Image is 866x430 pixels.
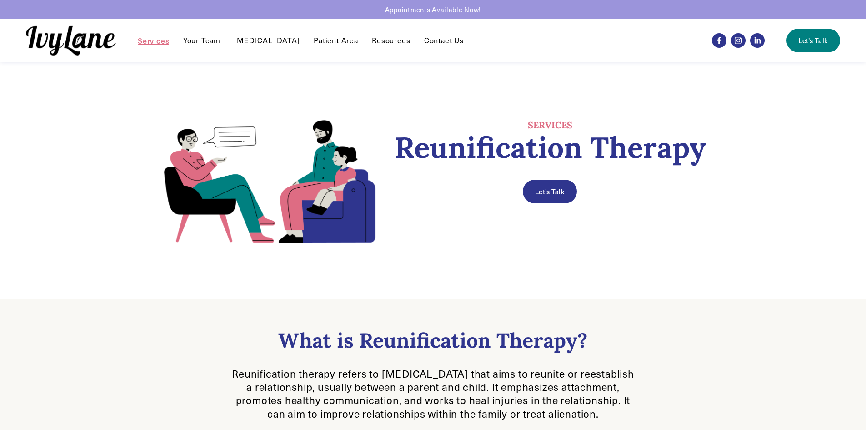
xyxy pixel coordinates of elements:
a: folder dropdown [138,35,169,46]
a: Your Team [183,35,220,46]
h1: Reunification Therapy [394,131,706,164]
a: Facebook [712,33,726,48]
span: Services [138,36,169,46]
span: Resources [372,36,410,46]
img: Ivy Lane Counseling &mdash; Therapy that works for you [26,26,116,56]
a: Patient Area [314,35,358,46]
a: Contact Us [424,35,464,46]
a: [MEDICAL_DATA] [234,35,300,46]
h4: SERVICES [394,119,706,131]
a: folder dropdown [372,35,410,46]
a: Instagram [731,33,746,48]
a: LinkedIn [750,33,765,48]
p: Reunification therapy refers to [MEDICAL_DATA] that aims to reunite or reestablish a relationship... [229,367,638,420]
h2: What is Reunification Therapy? [229,328,638,353]
a: Let's Talk [523,180,576,203]
a: Let's Talk [786,29,840,52]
